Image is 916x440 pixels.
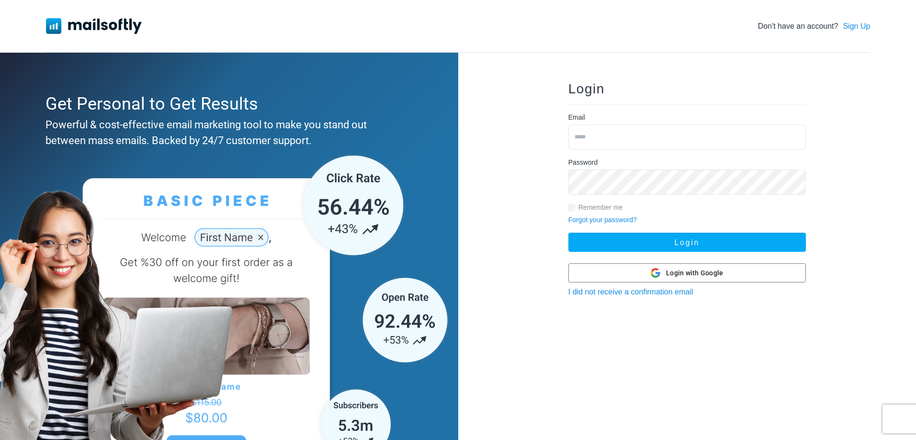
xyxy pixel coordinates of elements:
img: Mailsoftly [46,18,142,34]
div: Get Personal to Get Results [45,91,408,117]
button: Login with Google [568,263,806,282]
a: I did not receive a confirmation email [568,288,693,296]
div: Don't have an account? [758,21,871,32]
span: Login with Google [666,268,723,278]
label: Email [568,113,585,123]
a: Forgot your password? [568,216,637,224]
label: Password [568,158,598,168]
div: Powerful & cost-effective email marketing tool to make you stand out between mass emails. Backed ... [45,117,408,148]
span: Login [568,81,605,96]
label: Remember me [578,203,623,213]
button: Login [568,233,806,252]
a: Sign Up [843,21,870,32]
